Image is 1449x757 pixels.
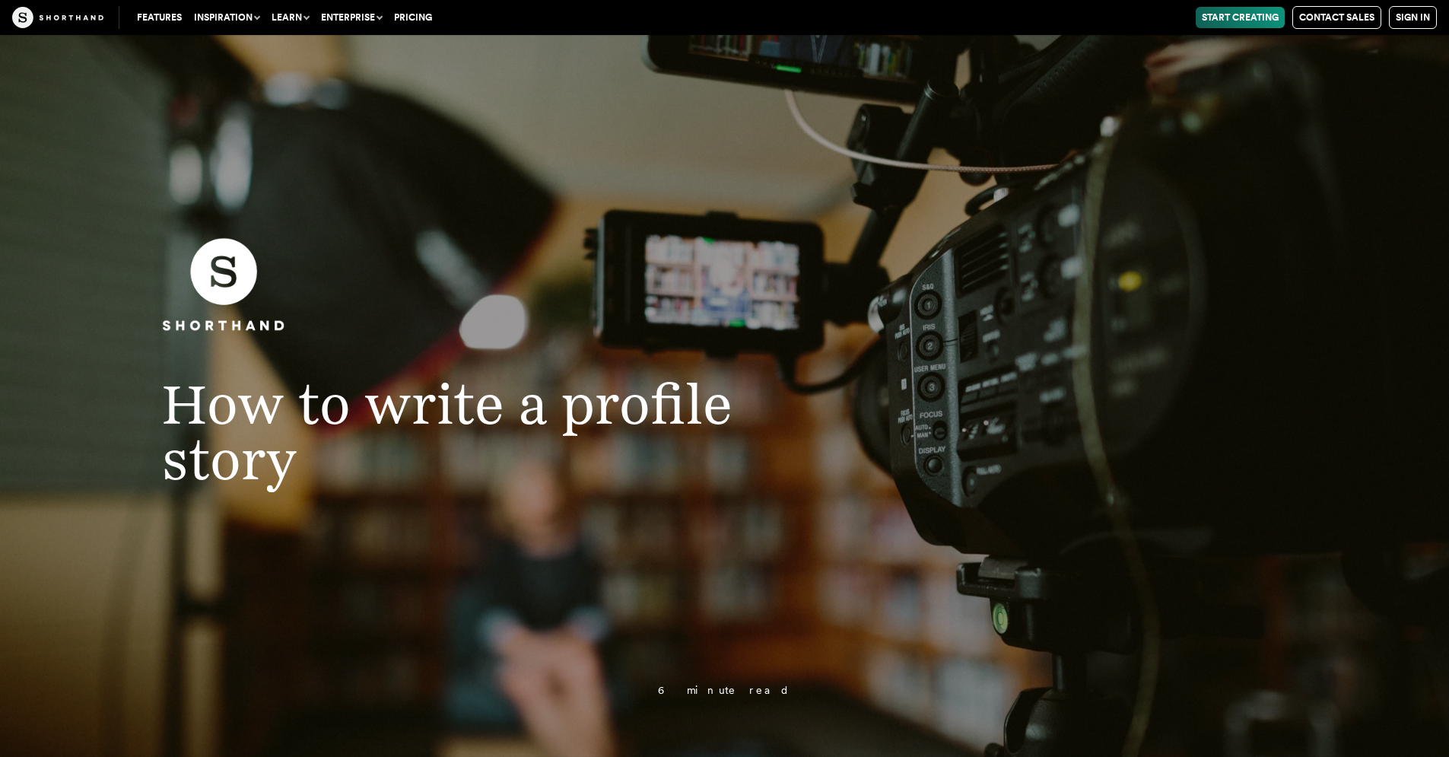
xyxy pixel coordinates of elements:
[388,7,438,28] a: Pricing
[131,7,188,28] a: Features
[230,685,1219,696] p: 6 minute read
[1292,6,1381,29] a: Contact Sales
[12,7,103,28] img: The Craft
[1196,7,1285,28] a: Start Creating
[265,7,315,28] button: Learn
[188,7,265,28] button: Inspiration
[1389,6,1437,29] a: Sign in
[315,7,388,28] button: Enterprise
[132,376,824,488] h1: How to write a profile story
